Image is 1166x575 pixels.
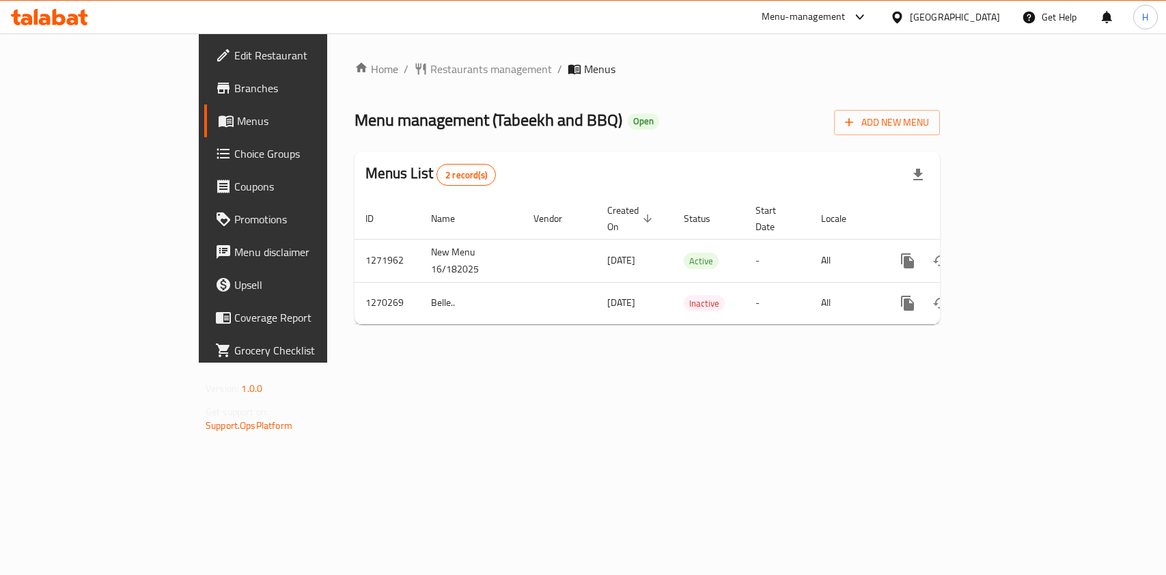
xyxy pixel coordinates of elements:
[234,244,383,260] span: Menu disclaimer
[234,309,383,326] span: Coverage Report
[745,239,810,282] td: -
[234,211,383,227] span: Promotions
[355,104,622,135] span: Menu management ( Tabeekh and BBQ )
[430,61,552,77] span: Restaurants management
[355,198,1033,324] table: enhanced table
[684,253,719,269] span: Active
[437,169,495,182] span: 2 record(s)
[557,61,562,77] li: /
[607,202,656,235] span: Created On
[237,113,383,129] span: Menus
[628,115,659,127] span: Open
[414,61,552,77] a: Restaurants management
[910,10,1000,25] div: [GEOGRAPHIC_DATA]
[810,239,880,282] td: All
[880,198,1033,240] th: Actions
[755,202,794,235] span: Start Date
[206,417,292,434] a: Support.OpsPlatform
[684,210,728,227] span: Status
[204,72,393,104] a: Branches
[404,61,408,77] li: /
[420,282,523,324] td: Belle..
[234,342,383,359] span: Grocery Checklist
[1142,10,1148,25] span: H
[834,110,940,135] button: Add New Menu
[234,277,383,293] span: Upsell
[891,244,924,277] button: more
[204,137,393,170] a: Choice Groups
[365,210,391,227] span: ID
[924,244,957,277] button: Change Status
[533,210,580,227] span: Vendor
[355,61,940,77] nav: breadcrumb
[810,282,880,324] td: All
[234,145,383,162] span: Choice Groups
[607,251,635,269] span: [DATE]
[902,158,934,191] div: Export file
[684,296,725,311] span: Inactive
[204,104,393,137] a: Menus
[607,294,635,311] span: [DATE]
[436,164,496,186] div: Total records count
[891,287,924,320] button: more
[745,282,810,324] td: -
[365,163,496,186] h2: Menus List
[584,61,615,77] span: Menus
[684,295,725,311] div: Inactive
[204,301,393,334] a: Coverage Report
[845,114,929,131] span: Add New Menu
[234,80,383,96] span: Branches
[206,403,268,421] span: Get support on:
[204,334,393,367] a: Grocery Checklist
[431,210,473,227] span: Name
[234,178,383,195] span: Coupons
[241,380,262,397] span: 1.0.0
[762,9,846,25] div: Menu-management
[206,380,239,397] span: Version:
[204,236,393,268] a: Menu disclaimer
[821,210,864,227] span: Locale
[204,39,393,72] a: Edit Restaurant
[924,287,957,320] button: Change Status
[234,47,383,64] span: Edit Restaurant
[420,239,523,282] td: New Menu 16/182025
[628,113,659,130] div: Open
[204,170,393,203] a: Coupons
[204,203,393,236] a: Promotions
[204,268,393,301] a: Upsell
